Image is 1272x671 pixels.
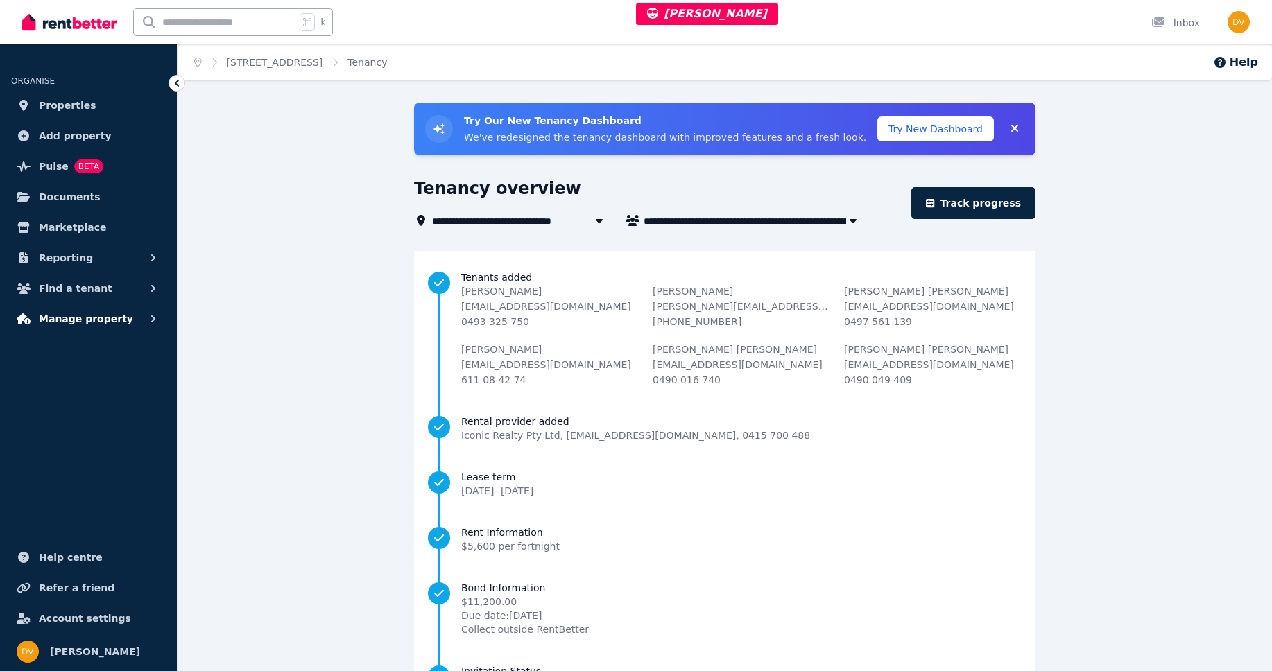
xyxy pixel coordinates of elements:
[461,358,639,372] p: [EMAIL_ADDRESS][DOMAIN_NAME]
[1151,16,1200,30] div: Inbox
[11,76,55,86] span: ORGANISE
[428,470,1022,498] a: Lease term[DATE]- [DATE]
[653,299,830,313] p: [PERSON_NAME][EMAIL_ADDRESS][PERSON_NAME][DOMAIN_NAME]
[11,305,166,333] button: Manage property
[844,358,1022,372] p: [EMAIL_ADDRESS][DOMAIN_NAME]
[844,284,1022,298] p: [PERSON_NAME] [PERSON_NAME]
[647,7,767,20] span: [PERSON_NAME]
[461,342,639,356] p: [PERSON_NAME]
[653,342,830,356] p: [PERSON_NAME] [PERSON_NAME]
[844,374,912,385] span: 0490 049 409
[39,219,106,236] span: Marketplace
[1005,118,1024,140] button: Collapse banner
[461,270,1022,284] span: Tenants added
[461,299,639,313] p: [EMAIL_ADDRESS][DOMAIN_NAME]
[461,485,533,496] span: [DATE] - [DATE]
[428,415,1022,442] a: Rental provider addedIconic Realty Pty Ltd, [EMAIL_ADDRESS][DOMAIN_NAME], 0415 700 488
[22,12,117,33] img: RentBetter
[844,299,1022,313] p: [EMAIL_ADDRESS][DOMAIN_NAME]
[428,525,1022,553] a: Rent Information$5,600 per fortnight
[461,415,810,428] span: Rental provider added
[464,130,866,144] p: We've redesigned the tenancy dashboard with improved features and a fresh look.
[39,549,103,566] span: Help centre
[11,152,166,180] a: PulseBETA
[11,244,166,272] button: Reporting
[464,114,866,128] h3: Try Our New Tenancy Dashboard
[11,183,166,211] a: Documents
[653,316,741,327] span: [PHONE_NUMBER]
[178,44,404,80] nav: Breadcrumb
[320,17,325,28] span: k
[461,581,589,595] span: Bond Information
[39,97,96,114] span: Properties
[844,316,912,327] span: 0497 561 139
[11,214,166,241] a: Marketplace
[653,358,830,372] p: [EMAIL_ADDRESS][DOMAIN_NAME]
[39,128,112,144] span: Add property
[39,250,93,266] span: Reporting
[11,91,166,119] a: Properties
[17,640,39,663] img: Dinesh Vaidhya
[653,374,721,385] span: 0490 016 740
[39,280,112,297] span: Find a tenant
[39,189,101,205] span: Documents
[877,116,994,141] button: Try New Dashboard
[653,284,830,298] p: [PERSON_NAME]
[461,609,589,622] span: Due date: [DATE]
[11,574,166,602] a: Refer a friend
[911,187,1035,219] a: Track progress
[227,57,323,68] a: [STREET_ADDRESS]
[74,159,103,173] span: BETA
[11,274,166,302] button: Find a tenant
[461,470,533,484] span: Lease term
[414,103,1035,155] div: Try New Tenancy Dashboard
[461,316,529,327] span: 0493 325 750
[461,374,526,385] span: 611 08 42 74
[11,543,166,571] a: Help centre
[461,595,589,609] span: $11,200.00
[1228,11,1250,33] img: Dinesh Vaidhya
[428,270,1022,387] a: Tenants added[PERSON_NAME][EMAIL_ADDRESS][DOMAIN_NAME]0493 325 750[PERSON_NAME][PERSON_NAME][EMAI...
[11,604,166,632] a: Account settings
[1213,54,1258,71] button: Help
[461,428,810,442] span: Iconic Realty Pty Ltd , [EMAIL_ADDRESS][DOMAIN_NAME] , 0415 700 488
[50,643,140,660] span: [PERSON_NAME]
[39,579,114,596] span: Refer a friend
[461,622,589,636] span: Collect outside RentBetter
[414,177,581,200] h1: Tenancy overview
[11,122,166,150] a: Add property
[39,311,133,327] span: Manage property
[461,284,639,298] p: [PERSON_NAME]
[461,541,560,552] span: $5,600 per fortnight
[39,610,131,627] span: Account settings
[347,55,387,69] span: Tenancy
[461,525,560,539] span: Rent Information
[39,158,69,175] span: Pulse
[844,342,1022,356] p: [PERSON_NAME] [PERSON_NAME]
[428,581,1022,636] a: Bond Information$11,200.00Due date:[DATE]Collect outside RentBetter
